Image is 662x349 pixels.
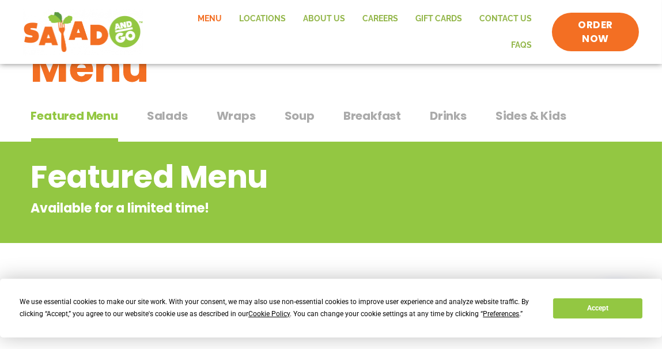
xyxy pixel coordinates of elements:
[285,107,315,124] span: Soup
[407,6,471,32] a: GIFT CARDS
[31,103,631,142] div: Tabbed content
[248,310,290,318] span: Cookie Policy
[31,36,631,98] h1: Menu
[20,296,539,320] div: We use essential cookies to make our site work. With your consent, we may also use non-essential ...
[471,6,540,32] a: Contact Us
[502,32,540,59] a: FAQs
[147,107,188,124] span: Salads
[553,298,642,318] button: Accept
[483,310,519,318] span: Preferences
[31,199,539,218] p: Available for a limited time!
[552,13,639,52] a: ORDER NOW
[217,107,256,124] span: Wraps
[563,18,627,46] span: ORDER NOW
[495,107,566,124] span: Sides & Kids
[230,6,294,32] a: Locations
[354,6,407,32] a: Careers
[31,154,539,200] h2: Featured Menu
[430,107,467,124] span: Drinks
[189,6,230,32] a: Menu
[343,107,401,124] span: Breakfast
[155,6,541,58] nav: Menu
[23,9,143,55] img: new-SAG-logo-768×292
[31,107,118,124] span: Featured Menu
[294,6,354,32] a: About Us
